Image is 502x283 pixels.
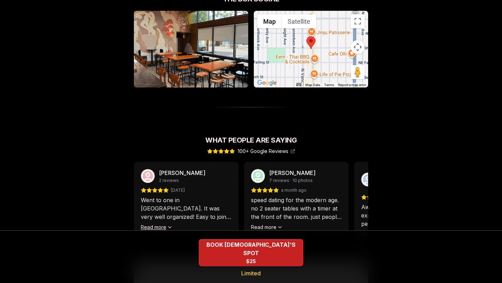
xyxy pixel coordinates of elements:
[269,169,315,177] p: [PERSON_NAME]
[134,11,248,87] img: The Box Social
[269,178,313,183] span: 7 reviews · 10 photos
[199,239,303,266] button: BOOK QUEER WOMEN'S SPOT - Limited
[246,258,256,265] span: $25
[256,78,279,87] a: Open this area in Google Maps (opens a new window)
[296,83,301,86] button: Keyboard shortcuts
[134,135,368,145] h2: What People Are Saying
[351,65,365,79] button: Drag Pegman onto the map to open Street View
[241,269,261,277] span: Limited
[207,148,295,155] a: 100+ Google Reviews
[282,14,316,28] button: Show satellite imagery
[338,83,366,87] a: Report a map error
[256,78,279,87] img: Google
[199,240,303,257] span: BOOK [DEMOGRAPHIC_DATA]'S SPOT
[251,224,283,231] button: Read more
[238,148,295,155] span: 100+ Google Reviews
[251,196,342,221] p: speed dating for the modern age. no 2 seater tables with a timer at the front of the room. just p...
[351,14,365,28] button: Toggle fullscreen view
[171,188,185,193] span: [DATE]
[159,178,179,183] span: 2 reviews
[281,188,306,193] span: a month ago
[257,14,282,28] button: Show street map
[141,196,231,221] p: Went to one in [GEOGRAPHIC_DATA]. It was very well organized! Easy to join, no need to download a...
[361,203,452,228] p: Awesome speed dating experience! You get 10 minutes per speed date, some questions and a fun fact...
[141,224,173,231] button: Read more
[324,83,334,87] a: Terms (opens in new tab)
[159,169,205,177] p: [PERSON_NAME]
[305,83,320,87] button: Map Data
[351,40,365,54] button: Map camera controls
